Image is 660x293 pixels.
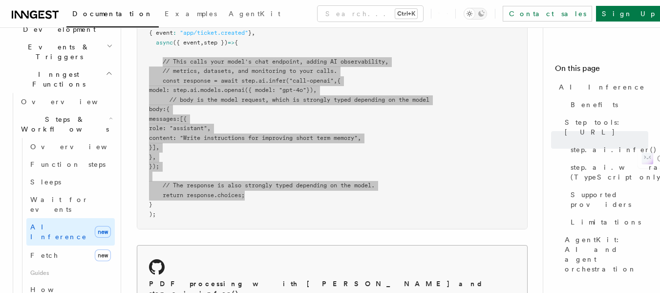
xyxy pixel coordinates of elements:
span: AI Inference [559,82,645,92]
span: .infer [265,77,286,84]
span: : [272,87,276,93]
a: AgentKit: AI and agent orchestration [561,231,648,278]
span: { [234,39,238,46]
button: Inngest Functions [8,66,115,93]
a: Overview [26,138,115,156]
span: { [337,77,341,84]
a: Documentation [66,3,159,27]
span: { [166,106,170,113]
span: "assistant" [170,125,207,132]
a: AgentKit [223,3,286,26]
span: step [241,77,255,84]
a: Fetchnew [26,246,115,265]
span: step }) [204,39,228,46]
span: Step tools: [URL] [565,117,648,137]
span: "gpt-4o" [279,87,306,93]
span: await [221,77,238,84]
span: step [173,87,187,93]
span: ({ event [173,39,200,46]
span: . [255,77,258,84]
span: return [163,192,183,199]
span: const [163,77,180,84]
span: { event [149,29,173,36]
a: AI Inference [555,78,648,96]
span: : [163,106,166,113]
span: ); [149,211,156,218]
span: models [200,87,221,93]
a: Function steps [26,156,115,173]
span: , [152,154,156,160]
span: // metrics, datasets, and monitoring to your calls. [163,68,337,74]
span: : [176,115,180,122]
span: // The response is also strongly typed depending on the model. [163,182,375,189]
span: Function steps [30,160,106,168]
span: } [149,154,152,160]
span: ({ model [245,87,272,93]
a: Wait for events [26,191,115,218]
span: }] [149,144,156,151]
span: Limitations [571,217,641,227]
span: : [173,135,176,141]
span: , [156,144,159,151]
span: , [207,125,211,132]
span: }); [149,163,159,170]
span: , [334,77,337,84]
span: "app/ticket.created" [180,29,248,36]
span: : [173,29,176,36]
span: // body is the model request, which is strongly typed depending on the model [170,96,429,103]
a: Overview [17,93,115,111]
span: Overview [21,98,122,106]
span: ai [190,87,197,93]
span: model [149,87,166,93]
span: ( [286,77,289,84]
a: step.ai.infer() [567,141,648,158]
span: : [163,125,166,132]
span: Fetch [30,251,59,259]
span: messages [149,115,176,122]
span: Supported providers [571,190,648,209]
a: Limitations [567,213,648,231]
a: Contact sales [503,6,592,22]
a: Examples [159,3,223,26]
span: content [149,135,173,141]
button: Search...Ctrl+K [318,6,423,22]
span: } [149,201,152,208]
a: AI Inferencenew [26,218,115,246]
span: AgentKit: AI and agent orchestration [565,235,648,274]
span: role [149,125,163,132]
span: body [149,106,163,113]
span: : [166,87,170,93]
span: [{ [180,115,187,122]
kbd: Ctrl+K [395,9,417,19]
button: Events & Triggers [8,38,115,66]
button: Steps & Workflows [17,111,115,138]
span: step.ai.infer() [571,145,657,155]
span: .openai [221,87,245,93]
span: }) [306,87,313,93]
span: Steps & Workflows [17,114,109,134]
span: Inngest Functions [8,69,106,89]
span: Wait for events [30,196,88,213]
span: => [228,39,234,46]
a: step.ai.wrap() (TypeScript only) [567,158,648,186]
span: response [183,77,211,84]
a: Sleeps [26,173,115,191]
h4: On this page [555,63,648,78]
span: async [156,39,173,46]
span: Guides [26,265,115,281]
span: Events & Triggers [8,42,106,62]
span: } [248,29,252,36]
span: Documentation [72,10,153,18]
span: "Write instructions for improving short term memory" [180,135,358,141]
span: "call-openai" [289,77,334,84]
span: , [313,87,317,93]
span: AgentKit [229,10,280,18]
span: ai [258,77,265,84]
a: Step tools: [URL] [561,113,648,141]
a: Benefits [567,96,648,113]
span: Sleeps [30,178,61,186]
span: new [95,249,111,261]
span: Examples [165,10,217,18]
span: . [187,87,190,93]
span: , [252,29,255,36]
